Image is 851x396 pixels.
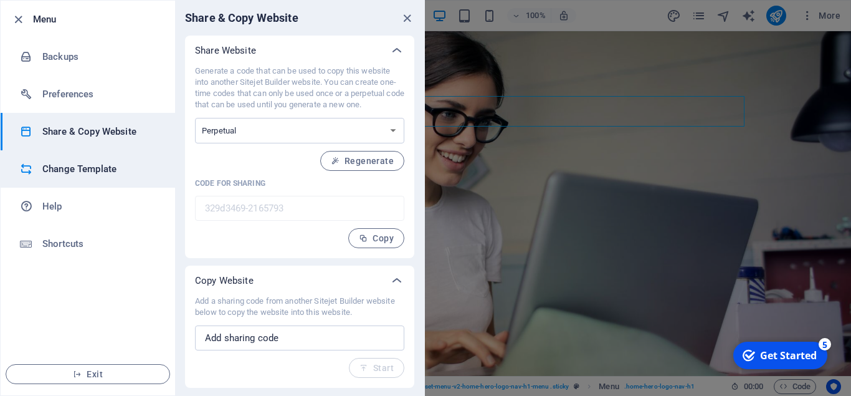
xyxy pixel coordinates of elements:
div: Copy Website [185,266,414,296]
p: Copy Website [195,274,254,287]
p: Generate a code that can be used to copy this website into another Sitejet Builder website. You c... [195,65,404,110]
button: Copy [348,228,404,248]
h6: Backups [42,49,158,64]
h6: Preferences [42,87,158,102]
button: 3 [29,343,44,346]
button: Exit [6,364,170,384]
h6: Share & Copy Website [42,124,158,139]
h6: Change Template [42,162,158,176]
h6: Share & Copy Website [185,11,298,26]
span: Regenerate [331,156,394,166]
a: Help [1,188,175,225]
h6: Menu [33,12,165,27]
input: Add sharing code [195,326,404,350]
h6: Shortcuts [42,236,158,251]
div: 5 [92,1,105,14]
div: Get Started [34,12,90,26]
button: Regenerate [320,151,404,171]
span: Copy [359,233,394,243]
button: 1 [29,313,44,316]
div: Share Website [185,36,414,65]
h6: Help [42,199,158,214]
div: Get Started 5 items remaining, 0% complete [7,5,101,32]
p: Share Website [195,44,256,57]
p: Code for sharing [195,178,404,188]
button: 2 [29,328,44,331]
p: Add a sharing code from another Sitejet Builder website below to copy the website into this website. [195,296,404,318]
button: close [399,11,414,26]
span: Exit [16,369,159,379]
